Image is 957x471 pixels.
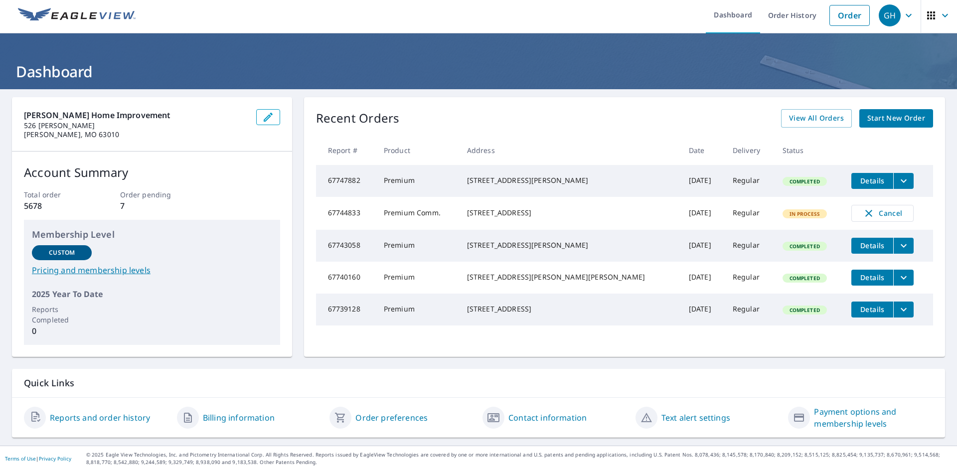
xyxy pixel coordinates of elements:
[24,130,248,139] p: [PERSON_NAME], MO 63010
[681,230,725,262] td: [DATE]
[467,208,673,218] div: [STREET_ADDRESS]
[467,272,673,282] div: [STREET_ADDRESS][PERSON_NAME][PERSON_NAME]
[24,377,933,389] p: Quick Links
[681,165,725,197] td: [DATE]
[316,230,376,262] td: 67743058
[725,165,775,197] td: Regular
[12,61,945,82] h1: Dashboard
[316,197,376,230] td: 67744833
[24,200,88,212] p: 5678
[24,121,248,130] p: 526 [PERSON_NAME]
[467,240,673,250] div: [STREET_ADDRESS][PERSON_NAME]
[725,197,775,230] td: Regular
[784,243,826,250] span: Completed
[120,200,184,212] p: 7
[24,109,248,121] p: [PERSON_NAME] Home Improvement
[86,451,952,466] p: © 2025 Eagle View Technologies, Inc. and Pictometry International Corp. All Rights Reserved. Repo...
[316,109,400,128] p: Recent Orders
[789,112,844,125] span: View All Orders
[203,412,275,424] a: Billing information
[829,5,870,26] a: Order
[851,302,893,317] button: detailsBtn-67739128
[459,136,681,165] th: Address
[857,305,887,314] span: Details
[508,412,587,424] a: Contact information
[893,302,914,317] button: filesDropdownBtn-67739128
[775,136,844,165] th: Status
[39,455,71,462] a: Privacy Policy
[784,307,826,314] span: Completed
[725,294,775,325] td: Regular
[49,248,75,257] p: Custom
[862,207,903,219] span: Cancel
[681,197,725,230] td: [DATE]
[5,455,36,462] a: Terms of Use
[376,294,459,325] td: Premium
[467,175,673,185] div: [STREET_ADDRESS][PERSON_NAME]
[781,109,852,128] a: View All Orders
[32,288,272,300] p: 2025 Year To Date
[681,136,725,165] th: Date
[50,412,150,424] a: Reports and order history
[376,165,459,197] td: Premium
[316,294,376,325] td: 67739128
[32,304,92,325] p: Reports Completed
[661,412,730,424] a: Text alert settings
[316,262,376,294] td: 67740160
[851,205,914,222] button: Cancel
[316,165,376,197] td: 67747882
[32,228,272,241] p: Membership Level
[24,189,88,200] p: Total order
[376,197,459,230] td: Premium Comm.
[814,406,933,430] a: Payment options and membership levels
[851,173,893,189] button: detailsBtn-67747882
[784,275,826,282] span: Completed
[5,456,71,462] p: |
[725,262,775,294] td: Regular
[316,136,376,165] th: Report #
[857,273,887,282] span: Details
[725,136,775,165] th: Delivery
[879,4,901,26] div: GH
[859,109,933,128] a: Start New Order
[893,270,914,286] button: filesDropdownBtn-67740160
[851,270,893,286] button: detailsBtn-67740160
[725,230,775,262] td: Regular
[893,238,914,254] button: filesDropdownBtn-67743058
[32,325,92,337] p: 0
[784,178,826,185] span: Completed
[24,163,280,181] p: Account Summary
[893,173,914,189] button: filesDropdownBtn-67747882
[784,210,826,217] span: In Process
[857,241,887,250] span: Details
[376,262,459,294] td: Premium
[681,294,725,325] td: [DATE]
[355,412,428,424] a: Order preferences
[857,176,887,185] span: Details
[376,136,459,165] th: Product
[32,264,272,276] a: Pricing and membership levels
[18,8,136,23] img: EV Logo
[120,189,184,200] p: Order pending
[851,238,893,254] button: detailsBtn-67743058
[376,230,459,262] td: Premium
[867,112,925,125] span: Start New Order
[681,262,725,294] td: [DATE]
[467,304,673,314] div: [STREET_ADDRESS]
